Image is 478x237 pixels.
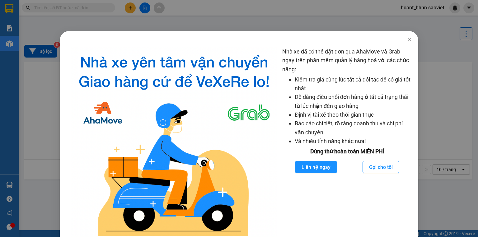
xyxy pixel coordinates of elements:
[295,110,412,119] li: Định vị tài xế theo thời gian thực
[302,163,330,171] span: Liên hệ ngay
[295,161,337,173] button: Liên hệ ngay
[295,93,412,110] li: Dễ dàng điều phối đơn hàng ở tất cả trạng thái từ lúc nhận đến giao hàng
[407,37,412,42] span: close
[295,75,412,93] li: Kiểm tra giá cùng lúc tất cả đối tác để có giá tốt nhất
[401,31,418,49] button: Close
[295,137,412,146] li: Và nhiều tính năng khác nữa!
[282,147,412,156] div: Dùng thử hoàn toàn MIỄN PHÍ
[369,163,393,171] span: Gọi cho tôi
[363,161,399,173] button: Gọi cho tôi
[295,119,412,137] li: Báo cáo chi tiết, rõ ràng doanh thu và chi phí vận chuyển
